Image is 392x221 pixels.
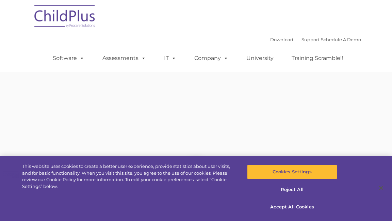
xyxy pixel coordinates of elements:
[157,51,183,65] a: IT
[321,37,361,42] a: Schedule A Demo
[247,183,337,197] button: Reject All
[270,37,361,42] font: |
[96,51,153,65] a: Assessments
[301,37,320,42] a: Support
[374,180,389,195] button: Close
[247,165,337,179] button: Cookies Settings
[187,51,235,65] a: Company
[22,163,235,190] div: This website uses cookies to create a better user experience, provide statistics about user visit...
[285,51,350,65] a: Training Scramble!!
[46,51,91,65] a: Software
[270,37,293,42] a: Download
[247,200,337,214] button: Accept All Cookies
[240,51,280,65] a: University
[31,0,99,34] img: ChildPlus by Procare Solutions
